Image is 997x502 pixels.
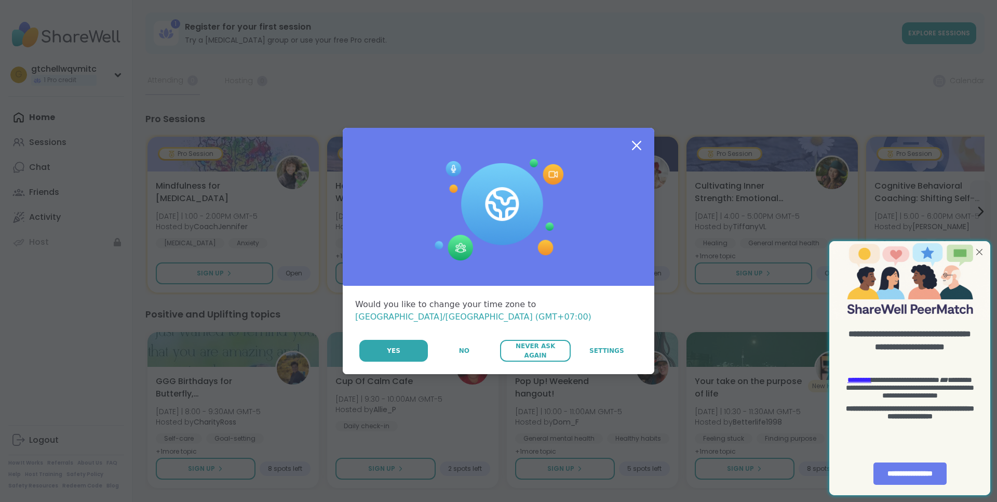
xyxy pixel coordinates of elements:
span: Yes [387,346,400,355]
button: Yes [359,340,428,362]
span: [GEOGRAPHIC_DATA]/[GEOGRAPHIC_DATA] (GMT+07:00) [355,312,591,322]
span: No [459,346,469,355]
button: Never Ask Again [500,340,570,362]
iframe: Slideout [825,235,997,502]
span: Settings [589,346,624,355]
div: Would you like to change your time zone to [355,298,642,323]
img: Session Experience [434,159,563,261]
button: No [429,340,499,362]
span: Never Ask Again [505,341,565,360]
a: Settings [572,340,642,362]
